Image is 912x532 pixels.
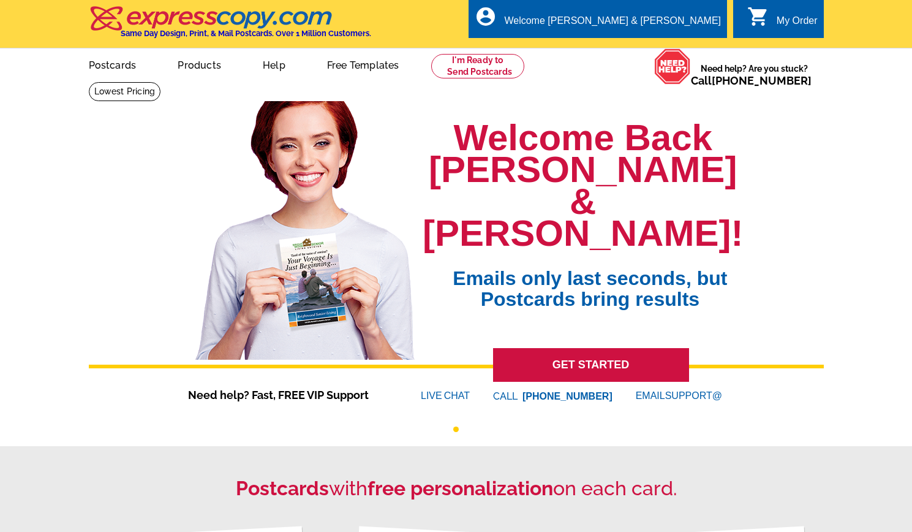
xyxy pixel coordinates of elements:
[493,348,689,382] a: GET STARTED
[121,29,371,38] h4: Same Day Design, Print, & Mail Postcards. Over 1 Million Customers.
[747,13,818,29] a: shopping_cart My Order
[777,15,818,32] div: My Order
[89,477,824,500] h2: with on each card.
[89,15,371,38] a: Same Day Design, Print, & Mail Postcards. Over 1 Million Customers.
[236,477,329,500] strong: Postcards
[158,50,241,78] a: Products
[654,48,691,85] img: help
[188,387,384,403] span: Need help? Fast, FREE VIP Support
[421,389,444,403] font: LIVE
[421,390,470,401] a: LIVECHAT
[691,74,812,87] span: Call
[691,63,818,87] span: Need help? Are you stuck?
[243,50,305,78] a: Help
[423,122,743,249] h1: Welcome Back [PERSON_NAME] & [PERSON_NAME]!
[747,6,769,28] i: shopping_cart
[712,74,812,87] a: [PHONE_NUMBER]
[69,50,156,78] a: Postcards
[665,389,724,403] font: SUPPORT@
[453,427,459,432] button: 1 of 1
[504,15,721,32] div: Welcome [PERSON_NAME] & [PERSON_NAME]
[307,50,419,78] a: Free Templates
[188,91,423,360] img: welcome-back-logged-in.png
[437,249,743,310] span: Emails only last seconds, but Postcards bring results
[475,6,497,28] i: account_circle
[367,477,553,500] strong: free personalization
